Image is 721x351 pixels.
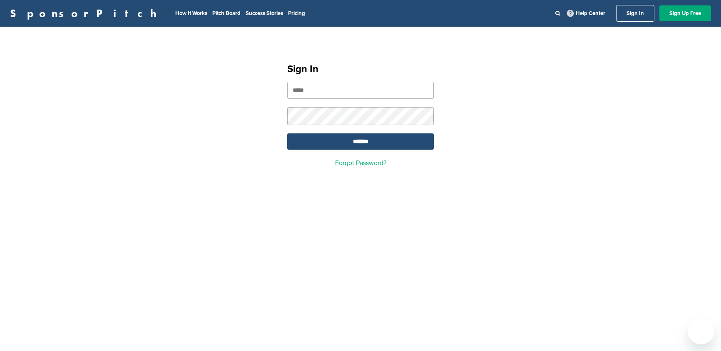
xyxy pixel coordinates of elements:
a: Help Center [565,8,607,18]
iframe: Button to launch messaging window [688,318,714,344]
a: Forgot Password? [335,159,386,167]
a: How It Works [175,10,207,17]
a: Sign In [616,5,654,22]
h1: Sign In [287,62,434,77]
a: SponsorPitch [10,8,162,19]
a: Sign Up Free [659,5,711,21]
a: Pricing [288,10,305,17]
a: Pitch Board [212,10,241,17]
a: Success Stories [246,10,283,17]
